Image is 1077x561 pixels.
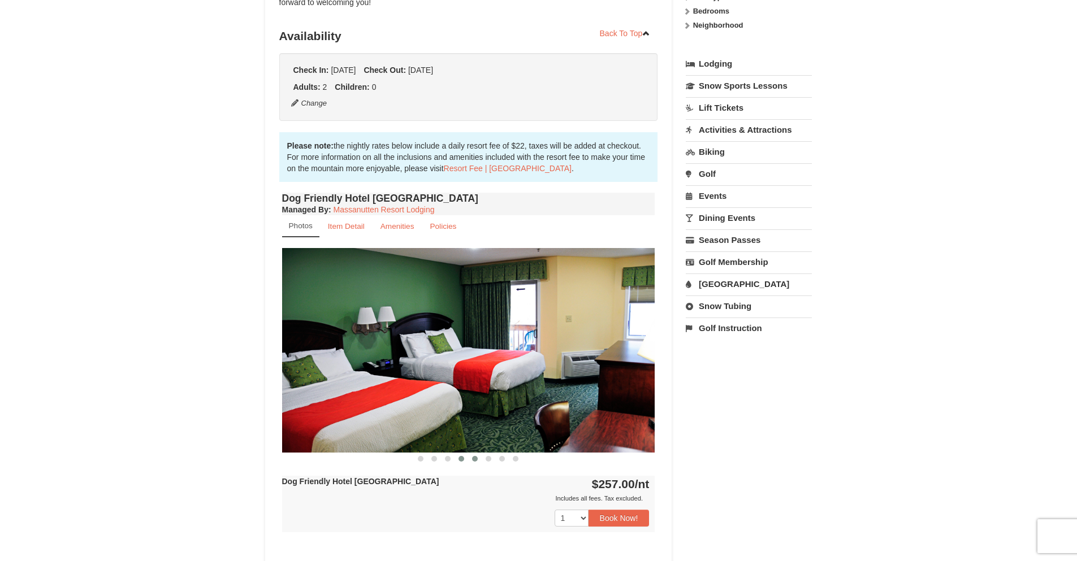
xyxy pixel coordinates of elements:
a: Massanutten Resort Lodging [334,205,435,214]
strong: Check Out: [364,66,406,75]
a: Events [686,185,812,206]
div: Includes all fees. Tax excluded. [282,493,650,504]
strong: Check In: [293,66,329,75]
small: Amenities [380,222,414,231]
a: Golf Membership [686,251,812,272]
strong: : [282,205,331,214]
a: Activities & Attractions [686,119,812,140]
a: [GEOGRAPHIC_DATA] [686,273,812,294]
a: Golf [686,163,812,184]
a: Snow Tubing [686,295,812,316]
span: [DATE] [331,66,356,75]
span: Managed By [282,205,328,214]
strong: Bedrooms [693,7,729,15]
span: 0 [372,82,377,92]
a: Photos [282,215,319,237]
a: Snow Sports Lessons [686,75,812,96]
button: Book Now! [589,510,650,527]
a: Lodging [686,54,812,74]
a: Policies [422,215,464,237]
a: Season Passes [686,229,812,250]
img: 18876286-41-233aa5f3.jpg [282,248,655,452]
a: Golf Instruction [686,318,812,338]
span: /nt [635,477,650,490]
button: Change [291,97,328,110]
strong: Please note: [287,141,334,150]
a: Amenities [373,215,422,237]
strong: Adults: [293,82,321,92]
a: Dining Events [686,207,812,228]
strong: Children: [335,82,369,92]
h4: Dog Friendly Hotel [GEOGRAPHIC_DATA] [282,193,655,204]
a: Resort Fee | [GEOGRAPHIC_DATA] [444,164,572,173]
small: Photos [289,221,313,230]
a: Item Detail [321,215,372,237]
small: Policies [430,222,456,231]
strong: Dog Friendly Hotel [GEOGRAPHIC_DATA] [282,477,439,486]
a: Back To Top [592,25,658,42]
span: 2 [323,82,327,92]
a: Biking [686,141,812,162]
div: the nightly rates below include a daily resort fee of $22, taxes will be added at checkout. For m... [279,132,658,182]
small: Item Detail [328,222,365,231]
h3: Availability [279,25,658,47]
a: Lift Tickets [686,97,812,118]
strong: $257.00 [592,477,650,490]
span: [DATE] [408,66,433,75]
strong: Neighborhood [693,21,743,29]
